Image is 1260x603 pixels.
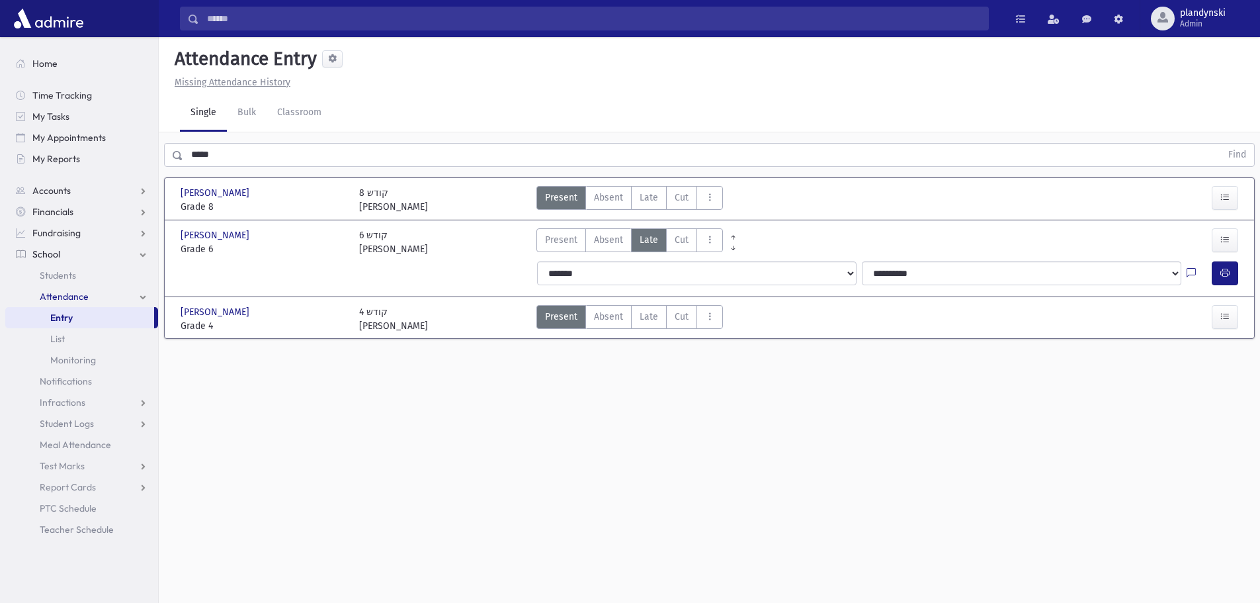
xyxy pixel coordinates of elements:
span: Cut [675,310,689,324]
u: Missing Attendance History [175,77,290,88]
span: [PERSON_NAME] [181,186,252,200]
span: Entry [50,312,73,324]
a: Classroom [267,95,332,132]
span: Teacher Schedule [40,524,114,535]
a: Test Marks [5,455,158,477]
a: Home [5,53,158,74]
span: Financials [32,206,73,218]
a: My Tasks [5,106,158,127]
span: School [32,248,60,260]
div: 6 קודש [PERSON_NAME] [359,228,428,256]
span: Present [545,310,577,324]
a: Bulk [227,95,267,132]
a: Monitoring [5,349,158,371]
span: Grade 8 [181,200,346,214]
span: Test Marks [40,460,85,472]
span: Grade 4 [181,319,346,333]
span: My Reports [32,153,80,165]
div: 8 קודש [PERSON_NAME] [359,186,428,214]
span: Late [640,310,658,324]
span: Fundraising [32,227,81,239]
a: My Appointments [5,127,158,148]
span: Students [40,269,76,281]
span: Report Cards [40,481,96,493]
span: Student Logs [40,418,94,430]
div: AttTypes [536,305,723,333]
span: Present [545,191,577,205]
span: plandynski [1180,8,1226,19]
a: Entry [5,307,154,328]
button: Find [1220,144,1254,166]
span: Absent [594,233,623,247]
a: PTC Schedule [5,498,158,519]
span: [PERSON_NAME] [181,228,252,242]
span: Admin [1180,19,1226,29]
span: Home [32,58,58,70]
span: Late [640,191,658,205]
span: Present [545,233,577,247]
a: Single [180,95,227,132]
a: Fundraising [5,222,158,244]
a: Meal Attendance [5,434,158,455]
span: Absent [594,191,623,205]
span: Cut [675,191,689,205]
a: Students [5,265,158,286]
a: Notifications [5,371,158,392]
a: Time Tracking [5,85,158,106]
span: My Appointments [32,132,106,144]
a: List [5,328,158,349]
a: Attendance [5,286,158,307]
span: Absent [594,310,623,324]
span: Accounts [32,185,71,197]
span: List [50,333,65,345]
span: PTC Schedule [40,502,97,514]
div: AttTypes [536,228,723,256]
span: Notifications [40,375,92,387]
div: AttTypes [536,186,723,214]
span: My Tasks [32,111,69,122]
span: Time Tracking [32,89,92,101]
a: Missing Attendance History [169,77,290,88]
span: [PERSON_NAME] [181,305,252,319]
span: Meal Attendance [40,439,111,451]
span: Attendance [40,291,89,302]
span: Monitoring [50,354,96,366]
h5: Attendance Entry [169,48,317,70]
a: School [5,244,158,265]
a: Accounts [5,180,158,201]
span: Grade 6 [181,242,346,256]
a: Student Logs [5,413,158,434]
input: Search [199,7,988,30]
div: 4 קודש [PERSON_NAME] [359,305,428,333]
a: Infractions [5,392,158,413]
span: Infractions [40,396,85,408]
a: Financials [5,201,158,222]
span: Cut [675,233,689,247]
a: Report Cards [5,477,158,498]
a: Teacher Schedule [5,519,158,540]
span: Late [640,233,658,247]
a: My Reports [5,148,158,169]
img: AdmirePro [11,5,87,32]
